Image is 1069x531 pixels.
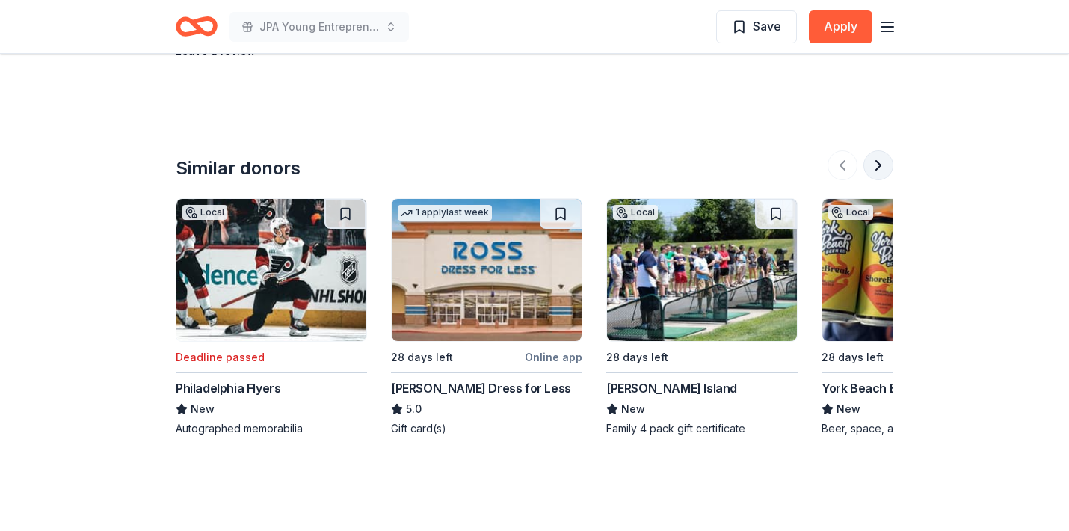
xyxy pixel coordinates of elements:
[525,348,582,366] div: Online app
[176,156,301,180] div: Similar donors
[621,400,645,418] span: New
[837,400,860,418] span: New
[613,205,658,220] div: Local
[176,9,218,44] a: Home
[392,199,582,341] img: Image for Ross Dress for Less
[607,199,797,341] img: Image for Mulligan's Island
[828,205,873,220] div: Local
[822,349,884,366] div: 28 days left
[182,205,227,220] div: Local
[259,18,379,36] span: JPA Young Entrepreneur’s Christmas Market
[606,421,798,436] div: Family 4 pack gift certificate
[606,379,737,397] div: [PERSON_NAME] Island
[391,379,571,397] div: [PERSON_NAME] Dress for Less
[822,198,1013,436] a: Image for York Beach Beer Company Local28 days leftOnline appYork Beach Beer CompanyNewBeer, spac...
[398,205,492,221] div: 1 apply last week
[176,421,367,436] div: Autographed memorabilia
[229,12,409,42] button: JPA Young Entrepreneur’s Christmas Market
[391,349,453,366] div: 28 days left
[176,349,265,366] div: Deadline passed
[716,10,797,43] button: Save
[822,199,1012,341] img: Image for York Beach Beer Company
[191,400,215,418] span: New
[753,16,781,36] span: Save
[606,349,668,366] div: 28 days left
[176,199,366,341] img: Image for Philadelphia Flyers
[822,421,1013,436] div: Beer, space, and merchandise
[391,198,582,436] a: Image for Ross Dress for Less1 applylast week28 days leftOnline app[PERSON_NAME] Dress for Less5....
[176,198,367,436] a: Image for Philadelphia FlyersLocalDeadline passedPhiladelphia FlyersNewAutographed memorabilia
[391,421,582,436] div: Gift card(s)
[176,379,280,397] div: Philadelphia Flyers
[809,10,872,43] button: Apply
[406,400,422,418] span: 5.0
[822,379,973,397] div: York Beach Beer Company
[606,198,798,436] a: Image for Mulligan's IslandLocal28 days left[PERSON_NAME] IslandNewFamily 4 pack gift certificate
